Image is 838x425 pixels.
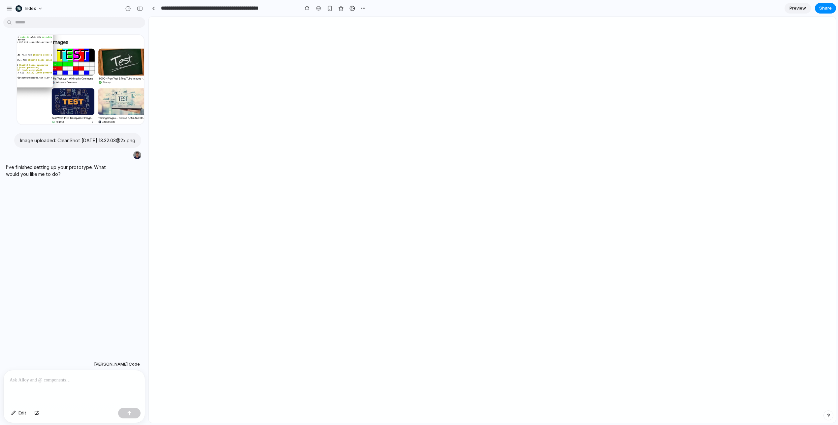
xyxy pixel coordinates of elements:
[6,164,116,178] p: I've finished setting up your prototype. What would you like me to do?
[8,408,30,418] button: Edit
[819,5,832,12] span: Share
[815,3,836,14] button: Share
[13,3,46,14] button: Index
[790,5,806,12] span: Preview
[18,410,26,416] span: Edit
[785,3,811,14] a: Preview
[94,361,140,368] span: [PERSON_NAME] Code
[20,137,135,144] p: Image uploaded: CleanShot [DATE] 13.32.03@2x.png
[25,5,36,12] span: Index
[92,358,142,370] button: [PERSON_NAME] Code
